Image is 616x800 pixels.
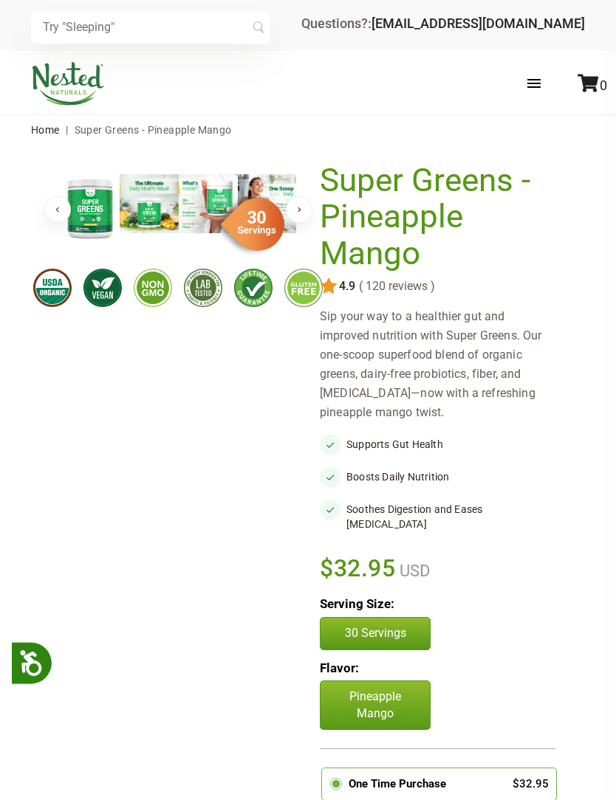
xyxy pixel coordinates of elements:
h1: Super Greens - Pineapple Mango [320,162,548,272]
b: Serving Size: [320,596,394,611]
span: Super Greens - Pineapple Mango [75,124,232,136]
input: Try "Sleeping" [31,11,270,44]
img: star.svg [320,277,338,295]
a: [EMAIL_ADDRESS][DOMAIN_NAME] [372,15,585,31]
a: Home [31,124,60,136]
img: Super Greens - Pineapple Mango [61,174,120,242]
button: 30 Servings [320,617,431,649]
span: 4.9 [338,280,355,293]
span: | [62,124,72,136]
img: Super Greens - Pineapple Mango [120,174,179,233]
img: Super Greens - Pineapple Mango [179,174,238,233]
img: vegan [83,269,122,307]
img: lifetimeguarantee [234,269,273,307]
a: 0 [578,77,607,93]
span: ( 120 reviews ) [355,280,435,293]
li: Supports Gut Health [320,434,555,455]
img: thirdpartytested [184,269,222,307]
p: 30 Servings [335,625,415,641]
img: usdaorganic [33,269,72,307]
span: USD [396,562,430,580]
img: Nested Naturals [31,62,105,106]
li: Boosts Daily Nutrition [320,466,555,487]
button: Previous [44,196,71,223]
img: sg-servings-30.png [211,193,284,256]
img: Super Greens - Pineapple Mango [238,174,297,233]
button: Next [286,196,312,223]
img: gmofree [134,269,172,307]
span: 0 [600,77,607,93]
span: $32.95 [320,552,396,585]
img: glutenfree [284,269,323,307]
p: Pineapple Mango [320,680,431,730]
li: Soothes Digestion and Eases [MEDICAL_DATA] [320,499,555,534]
div: Questions?: [301,17,585,30]
div: Sip your way to a healthier gut and improved nutrition with Super Greens. Our one-scoop superfood... [320,307,555,422]
b: Flavor: [320,661,359,675]
nav: breadcrumbs [31,115,586,145]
